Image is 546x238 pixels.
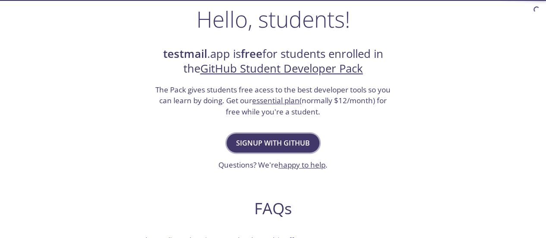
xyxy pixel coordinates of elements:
[107,199,439,218] h2: FAQs
[155,84,392,117] h3: The Pack gives students free acess to the best developer tools so you can learn by doing. Get our...
[278,160,325,170] a: happy to help
[163,46,207,61] strong: testmail
[227,133,319,152] button: Signup with GitHub
[252,95,300,105] a: essential plan
[155,47,392,76] h2: .app is for students enrolled in the
[218,159,328,171] h3: Questions? We're .
[241,46,262,61] strong: free
[200,61,363,76] a: GitHub Student Developer Pack
[236,137,310,149] span: Signup with GitHub
[196,6,350,32] h1: Hello, students!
